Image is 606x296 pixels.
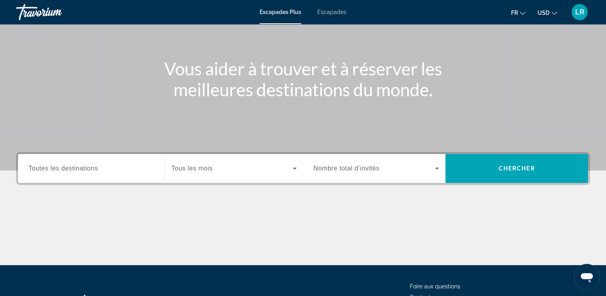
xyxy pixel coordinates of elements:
span: USD [538,10,550,16]
a: Escapades Plus [260,9,301,15]
button: Rechercher [445,154,588,183]
span: Toutes les destinations [28,165,98,172]
span: Fr [511,10,518,16]
input: Sélectionnez la destination [28,164,154,174]
button: Changer la langue [511,7,525,18]
h1: Vous aider à trouver et à réserver les meilleures destinations du monde. [153,58,453,100]
span: Chercher [499,165,535,172]
span: LR [575,8,584,16]
span: Nombre total d’invités [314,165,380,172]
div: Widget de recherche [18,154,588,183]
a: Foire aux questions [410,283,460,290]
a: Travorium [16,2,96,22]
button: Changer de devise [538,7,557,18]
a: Escapades [317,9,346,15]
iframe: Bouton de lancement de la fenêtre de messagerie [574,264,600,290]
span: Tous les mois [171,165,213,172]
button: Menu utilisateur [569,4,590,20]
